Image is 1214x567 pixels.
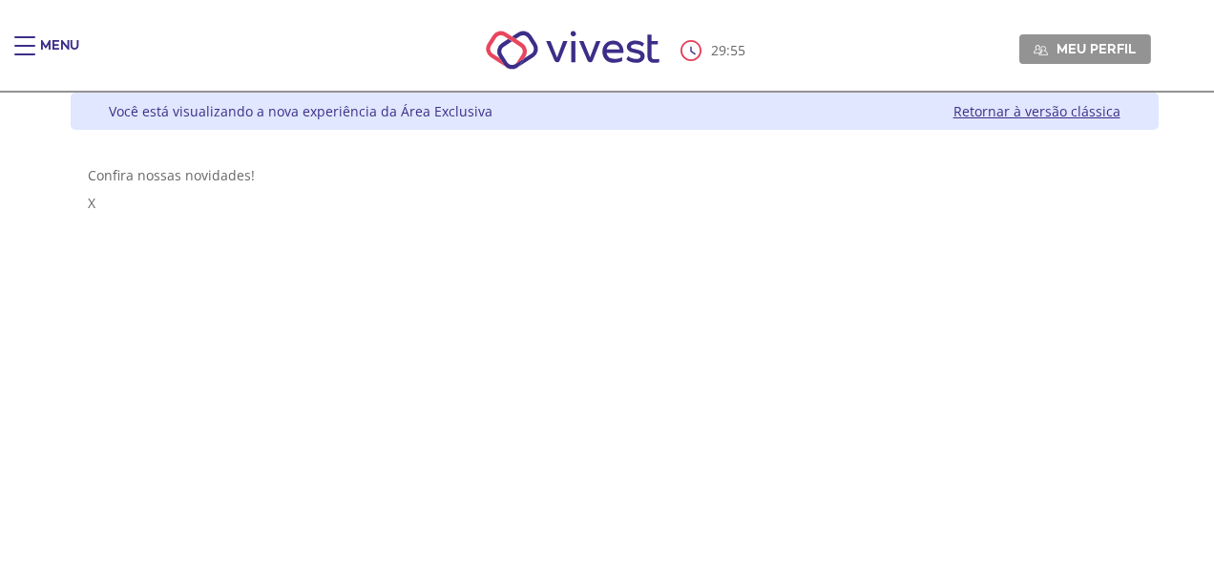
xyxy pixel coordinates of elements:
img: Vivest [465,10,681,91]
a: Retornar à versão clássica [953,102,1120,120]
span: 55 [730,41,745,59]
a: Meu perfil [1019,34,1151,63]
div: Confira nossas novidades! [88,166,1141,184]
span: X [88,194,95,212]
div: Vivest [56,93,1159,567]
img: Meu perfil [1034,43,1048,57]
div: Menu [40,36,79,74]
span: Meu perfil [1057,40,1136,57]
div: : [680,40,749,61]
span: 29 [711,41,726,59]
div: Você está visualizando a nova experiência da Área Exclusiva [109,102,492,120]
